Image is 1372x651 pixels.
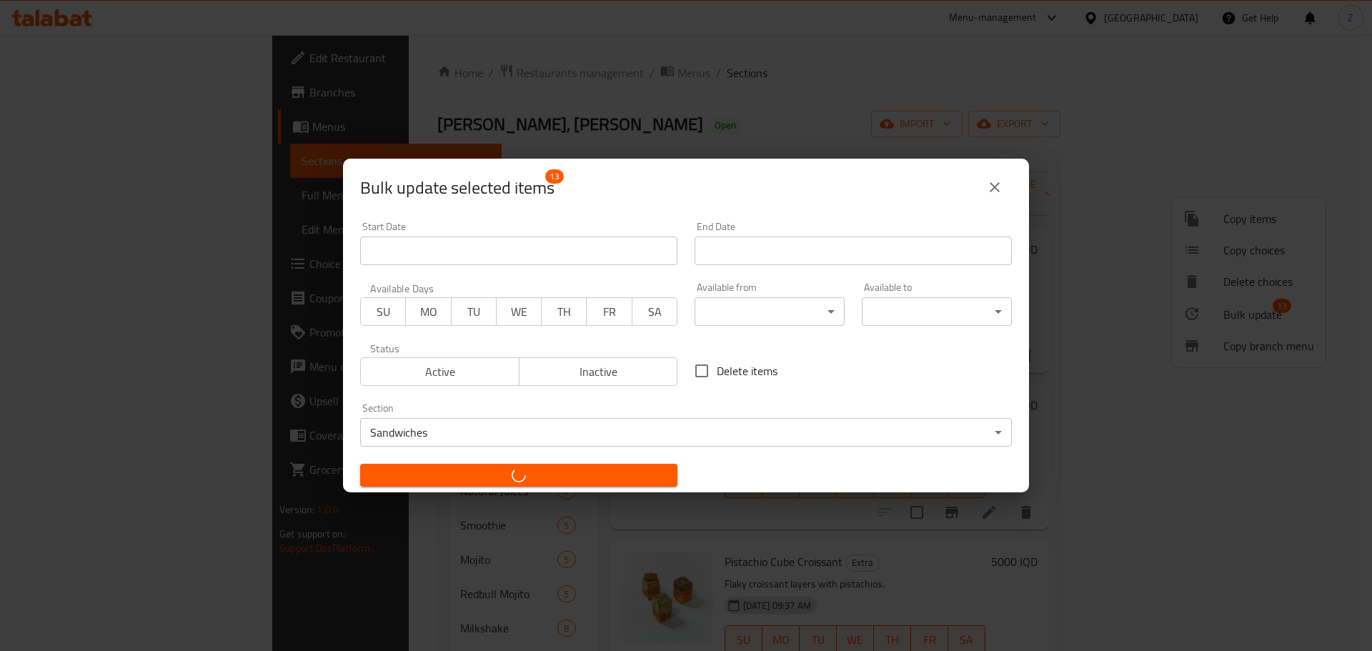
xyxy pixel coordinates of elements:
span: WE [502,302,536,322]
div: ​ [695,297,845,326]
div: ​ [862,297,1012,326]
span: Delete items [717,362,777,379]
button: SA [632,297,677,326]
span: MO [412,302,445,322]
span: Selected items count [360,177,555,199]
button: TH [541,297,587,326]
button: WE [496,297,542,326]
button: Active [360,357,520,386]
button: Inactive [519,357,678,386]
button: FR [586,297,632,326]
span: Active [367,362,514,382]
span: 13 [545,169,564,184]
div: Sandwiches [360,418,1012,447]
span: TU [457,302,491,322]
span: TH [547,302,581,322]
button: TU [451,297,497,326]
button: close [978,170,1012,204]
span: SU [367,302,400,322]
span: FR [592,302,626,322]
span: Inactive [525,362,672,382]
button: SU [360,297,406,326]
button: MO [405,297,451,326]
span: SA [638,302,672,322]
